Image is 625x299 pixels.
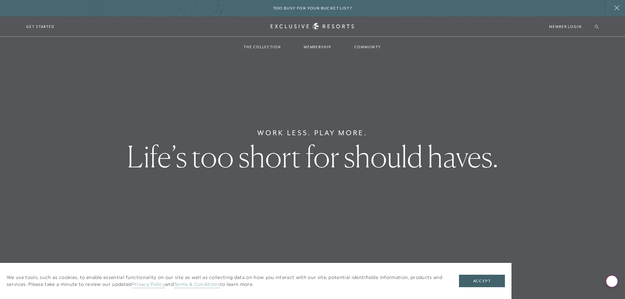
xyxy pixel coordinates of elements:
[297,37,338,56] a: Membership
[273,5,352,11] h6: Too busy for your bucket list?
[459,275,505,287] button: Accept
[549,24,582,30] a: Member Login
[174,281,220,288] a: Terms & Conditions
[7,274,446,288] p: We use tools, such as cookies, to enable essential functionality on our site as well as collectin...
[237,37,287,56] a: The Collection
[348,37,388,56] a: Community
[257,128,368,138] h6: Work Less. Play More.
[127,142,498,171] h1: Life’s too short for should haves.
[26,24,55,30] a: Get Started
[132,281,165,288] a: Privacy Policy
